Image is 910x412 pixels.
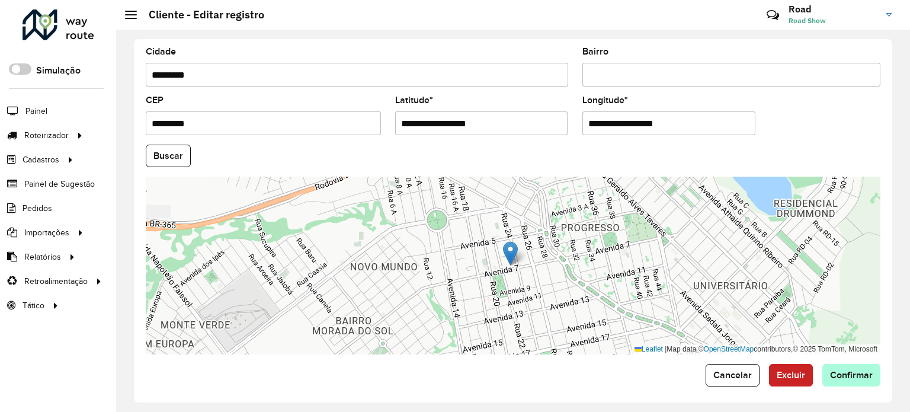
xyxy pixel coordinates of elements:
[146,145,191,167] button: Buscar
[706,364,760,387] button: Cancelar
[789,15,877,26] span: Road Show
[582,44,608,59] label: Bairro
[760,2,786,28] a: Contato Rápido
[23,299,44,312] span: Tático
[24,178,95,190] span: Painel de Sugestão
[395,93,433,107] label: Latitude
[24,275,88,288] span: Retroalimentação
[632,344,880,354] div: Map data © contributors,© 2025 TomTom, Microsoft
[830,370,873,380] span: Confirmar
[665,345,667,353] span: |
[24,226,69,239] span: Importações
[789,4,877,15] h3: Road
[25,105,47,117] span: Painel
[503,241,518,266] img: Marker
[24,251,61,263] span: Relatórios
[23,202,52,215] span: Pedidos
[704,345,754,353] a: OpenStreetMap
[582,93,628,107] label: Longitude
[24,129,69,142] span: Roteirizador
[822,364,880,387] button: Confirmar
[23,154,59,166] span: Cadastros
[146,93,164,107] label: CEP
[769,364,813,387] button: Excluir
[137,8,264,21] h2: Cliente - Editar registro
[146,44,176,59] label: Cidade
[635,345,663,353] a: Leaflet
[713,370,752,380] span: Cancelar
[36,63,81,78] label: Simulação
[777,370,805,380] span: Excluir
